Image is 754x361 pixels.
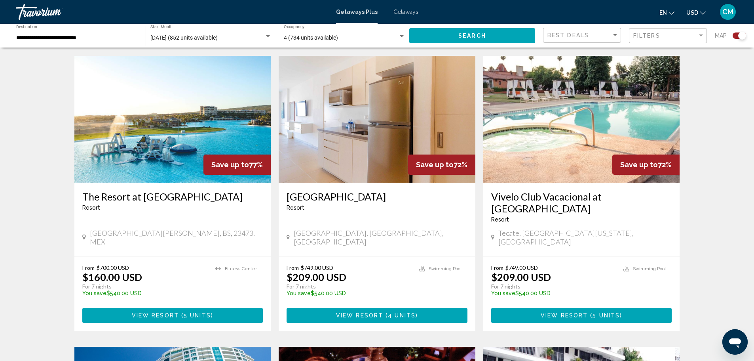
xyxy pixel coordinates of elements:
button: User Menu [718,4,738,20]
span: Tecate, [GEOGRAPHIC_DATA][US_STATE], [GEOGRAPHIC_DATA] [498,229,672,246]
span: Save up to [211,160,249,169]
p: For 7 nights [82,283,208,290]
button: Change currency [686,7,706,18]
span: View Resort [541,313,588,319]
img: D845O01L.jpg [483,56,680,183]
span: From [491,264,503,271]
span: en [659,10,667,16]
span: From [82,264,95,271]
span: Map [715,30,727,41]
span: 5 units [593,313,620,319]
img: ii_rdi1.jpg [74,56,271,183]
a: Getaways Plus [336,9,378,15]
button: Search [409,28,535,43]
button: View Resort(4 units) [287,308,467,323]
span: You save [287,290,311,296]
button: Change language [659,7,674,18]
span: You save [491,290,515,296]
span: Swimming Pool [633,266,666,271]
p: For 7 nights [287,283,411,290]
a: Getaways [393,9,418,15]
span: Resort [287,204,304,211]
span: USD [686,10,698,16]
span: $700.00 USD [97,264,129,271]
span: Resort [82,204,100,211]
span: Resort [491,216,509,223]
span: Search [458,33,486,39]
a: Travorium [16,4,328,20]
span: [GEOGRAPHIC_DATA][PERSON_NAME], BS, 23473, MEX [90,229,263,246]
span: $749.00 USD [301,264,333,271]
div: 72% [612,155,680,175]
p: $540.00 USD [287,290,411,296]
span: [DATE] (852 units available) [150,34,218,41]
span: View Resort [132,313,179,319]
p: $209.00 USD [287,271,346,283]
span: Save up to [416,160,454,169]
mat-select: Sort by [547,32,619,39]
span: Fitness Center [225,266,257,271]
span: Filters [633,32,660,39]
a: The Resort at [GEOGRAPHIC_DATA] [82,191,263,202]
span: Swimming Pool [429,266,462,271]
span: Best Deals [547,32,589,38]
div: 77% [203,155,271,175]
span: View Resort [336,313,383,319]
iframe: Botón para iniciar la ventana de mensajería [722,329,748,355]
img: DE23I01X.jpg [279,56,475,183]
span: ( ) [588,313,622,319]
button: View Resort(5 units) [491,308,672,323]
span: 4 (734 units available) [284,34,338,41]
p: For 7 nights [491,283,616,290]
span: CM [722,8,733,16]
span: [GEOGRAPHIC_DATA], [GEOGRAPHIC_DATA], [GEOGRAPHIC_DATA] [294,229,467,246]
span: 5 units [184,313,211,319]
span: 4 units [388,313,416,319]
p: $540.00 USD [82,290,208,296]
button: View Resort(5 units) [82,308,263,323]
span: ( ) [383,313,418,319]
span: ( ) [179,313,213,319]
p: $160.00 USD [82,271,142,283]
span: $749.00 USD [505,264,538,271]
div: 72% [408,155,475,175]
a: [GEOGRAPHIC_DATA] [287,191,467,202]
span: Save up to [620,160,658,169]
span: You save [82,290,106,296]
p: $209.00 USD [491,271,551,283]
a: Vivelo Club Vacacional at [GEOGRAPHIC_DATA] [491,191,672,214]
span: From [287,264,299,271]
button: Filter [629,28,707,44]
p: $540.00 USD [491,290,616,296]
